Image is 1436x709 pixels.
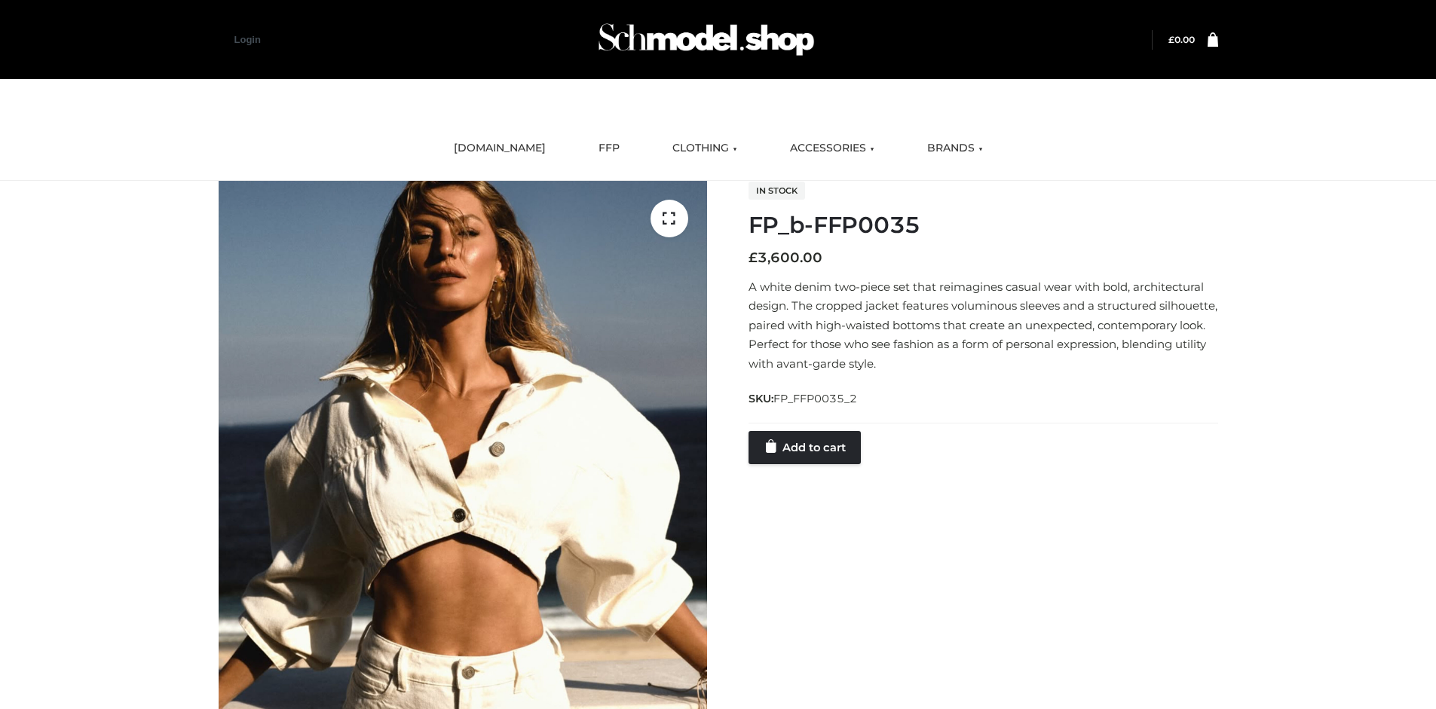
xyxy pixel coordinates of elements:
[587,132,631,165] a: FFP
[661,132,749,165] a: CLOTHING
[1168,34,1195,45] bdi: 0.00
[593,10,819,69] img: Schmodel Admin 964
[1168,34,1195,45] a: £0.00
[749,277,1218,374] p: A white denim two-piece set that reimagines casual wear with bold, architectural design. The crop...
[779,132,886,165] a: ACCESSORIES
[916,132,994,165] a: BRANDS
[773,392,857,405] span: FP_FFP0035_2
[749,182,805,200] span: In stock
[749,212,1218,239] h1: FP_b-FFP0035
[1168,34,1174,45] span: £
[749,431,861,464] a: Add to cart
[749,249,758,266] span: £
[442,132,557,165] a: [DOMAIN_NAME]
[749,249,822,266] bdi: 3,600.00
[234,34,261,45] a: Login
[749,390,859,408] span: SKU:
